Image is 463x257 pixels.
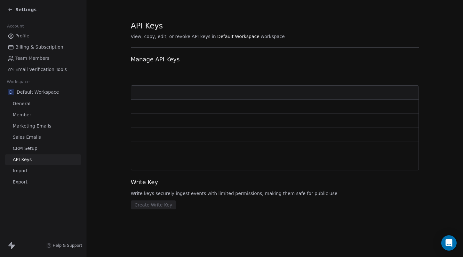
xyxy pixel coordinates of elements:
[5,121,81,131] a: Marketing Emails
[131,178,419,186] span: Write Key
[5,64,81,75] a: Email Verification Tools
[13,100,30,107] span: General
[15,44,63,51] span: Billing & Subscription
[15,66,67,73] span: Email Verification Tools
[13,134,41,141] span: Sales Emails
[13,123,51,129] span: Marketing Emails
[13,145,37,152] span: CRM Setup
[5,154,81,165] a: API Keys
[5,143,81,154] a: CRM Setup
[8,89,14,95] span: D
[131,33,419,40] span: View, copy, edit, or revoke API keys in workspace
[17,89,59,95] span: Default Workspace
[217,33,259,40] span: Default Workspace
[131,55,419,64] span: Manage API Keys
[131,190,419,197] span: Write keys securely ingest events with limited permissions, making them safe for public use
[13,156,32,163] span: API Keys
[4,21,27,31] span: Account
[131,21,163,31] span: API Keys
[5,166,81,176] a: Import
[46,243,82,248] a: Help & Support
[8,6,36,13] a: Settings
[13,112,31,118] span: Member
[15,55,49,62] span: Team Members
[5,98,81,109] a: General
[15,6,36,13] span: Settings
[13,179,28,185] span: Export
[441,235,457,251] div: Open Intercom Messenger
[5,31,81,41] a: Profile
[5,110,81,120] a: Member
[4,77,32,87] span: Workspace
[5,177,81,187] a: Export
[5,53,81,64] a: Team Members
[53,243,82,248] span: Help & Support
[13,167,28,174] span: Import
[15,33,29,39] span: Profile
[131,200,176,209] button: Create Write Key
[5,132,81,143] a: Sales Emails
[5,42,81,52] a: Billing & Subscription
